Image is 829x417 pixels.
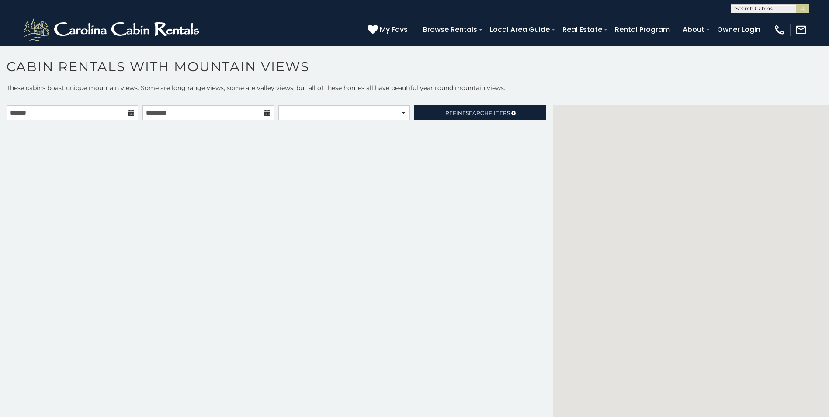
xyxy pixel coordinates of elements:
[445,110,510,116] span: Refine Filters
[486,22,554,37] a: Local Area Guide
[22,17,203,43] img: White-1-2.png
[795,24,807,36] img: mail-regular-white.png
[466,110,489,116] span: Search
[414,105,546,120] a: RefineSearchFilters
[368,24,410,35] a: My Favs
[419,22,482,37] a: Browse Rentals
[380,24,408,35] span: My Favs
[558,22,607,37] a: Real Estate
[713,22,765,37] a: Owner Login
[610,22,674,37] a: Rental Program
[774,24,786,36] img: phone-regular-white.png
[678,22,709,37] a: About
